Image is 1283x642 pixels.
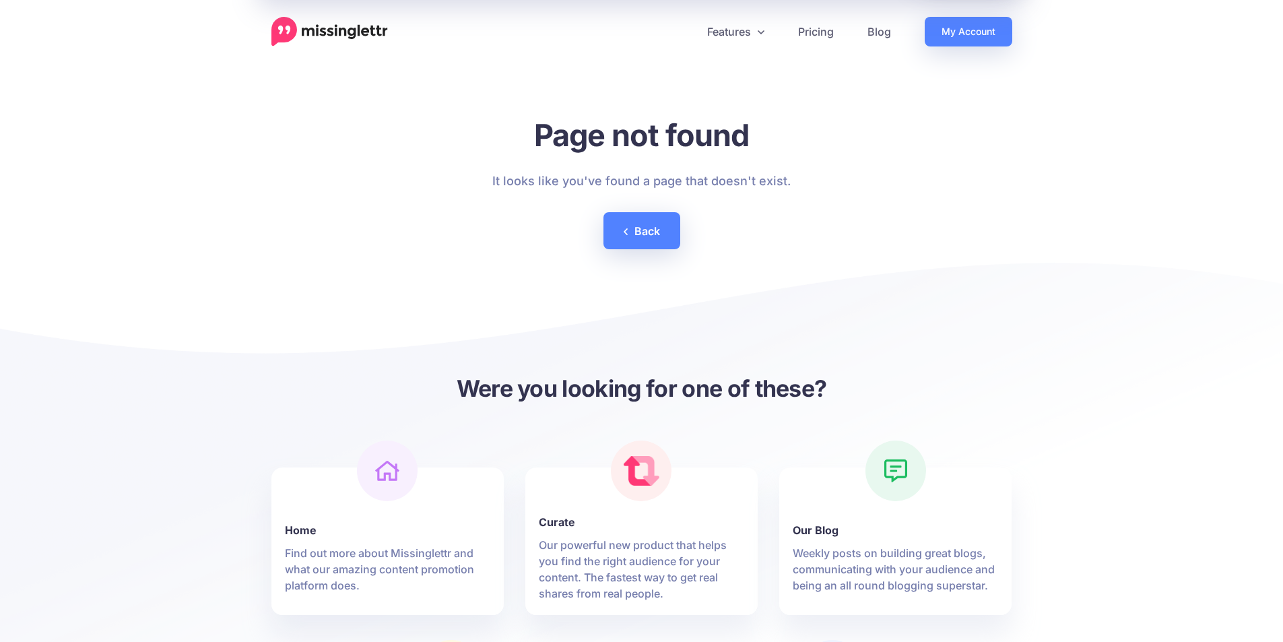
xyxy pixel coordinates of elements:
p: Weekly posts on building great blogs, communicating with your audience and being an all round blo... [793,545,998,593]
b: Home [285,522,490,538]
a: Pricing [781,17,851,46]
h3: Were you looking for one of these? [271,373,1012,404]
img: curate.png [624,456,660,486]
b: Curate [539,514,744,530]
a: Our Blog Weekly posts on building great blogs, communicating with your audience and being an all ... [793,506,998,593]
a: Features [690,17,781,46]
p: Our powerful new product that helps you find the right audience for your content. The fastest way... [539,537,744,602]
a: Curate Our powerful new product that helps you find the right audience for your content. The fast... [539,498,744,602]
p: Find out more about Missinglettr and what our amazing content promotion platform does. [285,545,490,593]
p: It looks like you've found a page that doesn't exist. [492,170,791,192]
b: Our Blog [793,522,998,538]
a: Home Find out more about Missinglettr and what our amazing content promotion platform does. [285,506,490,593]
a: Blog [851,17,908,46]
a: Back [603,212,680,249]
a: My Account [925,17,1012,46]
h1: Page not found [492,117,791,154]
